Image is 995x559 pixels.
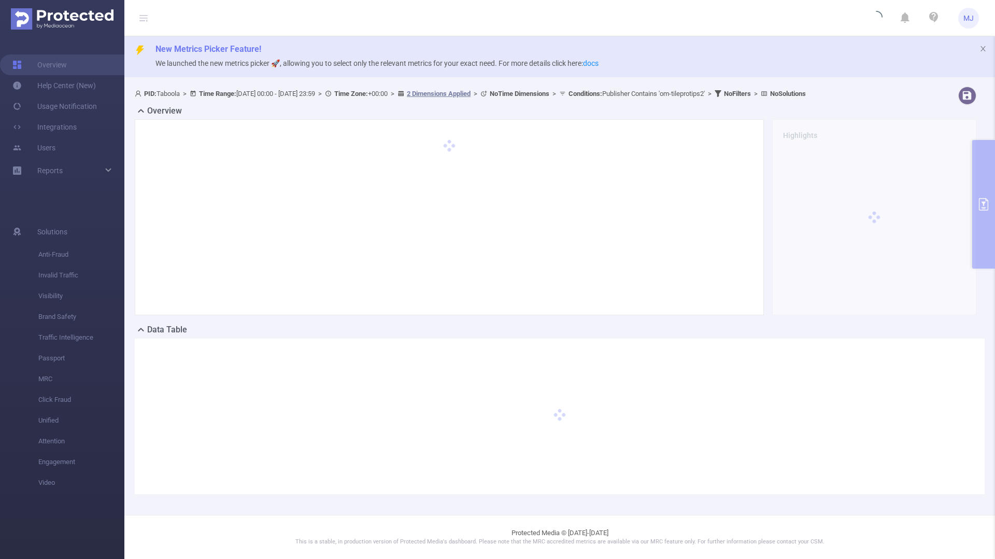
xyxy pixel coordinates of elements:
b: No Time Dimensions [490,90,549,97]
a: Help Center (New) [12,75,96,96]
span: Unified [38,410,124,431]
span: > [751,90,761,97]
b: Time Range: [199,90,236,97]
span: Attention [38,431,124,452]
a: Overview [12,54,67,75]
span: We launched the new metrics picker 🚀, allowing you to select only the relevant metrics for your e... [155,59,599,67]
span: Visibility [38,286,124,306]
span: MRC [38,369,124,389]
h2: Data Table [147,324,187,336]
span: Video [38,472,124,493]
i: icon: loading [870,11,883,25]
span: > [471,90,480,97]
span: Invalid Traffic [38,265,124,286]
p: This is a stable, in production version of Protected Media's dashboard. Please note that the MRC ... [150,538,969,547]
span: Publisher Contains 'om-tileprotips2' [568,90,705,97]
i: icon: close [979,45,987,52]
span: > [315,90,325,97]
span: > [388,90,397,97]
span: > [180,90,190,97]
span: Solutions [37,221,67,242]
button: icon: close [979,43,987,54]
span: > [549,90,559,97]
i: icon: user [135,90,144,97]
span: Brand Safety [38,306,124,327]
b: No Filters [724,90,751,97]
h2: Overview [147,105,182,117]
span: MJ [963,8,974,29]
img: Protected Media [11,8,113,30]
footer: Protected Media © [DATE]-[DATE] [124,515,995,559]
a: Reports [37,160,63,181]
a: Integrations [12,117,77,137]
span: Click Fraud [38,389,124,410]
u: 2 Dimensions Applied [407,90,471,97]
span: Anti-Fraud [38,244,124,265]
span: Traffic Intelligence [38,327,124,348]
b: Conditions : [568,90,602,97]
b: No Solutions [770,90,806,97]
span: New Metrics Picker Feature! [155,44,261,54]
span: Passport [38,348,124,369]
a: docs [583,59,599,67]
span: Reports [37,166,63,175]
span: Engagement [38,452,124,472]
b: Time Zone: [334,90,368,97]
span: Taboola [DATE] 00:00 - [DATE] 23:59 +00:00 [135,90,806,97]
i: icon: thunderbolt [135,45,145,55]
a: Usage Notification [12,96,97,117]
b: PID: [144,90,157,97]
a: Users [12,137,55,158]
span: > [705,90,715,97]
